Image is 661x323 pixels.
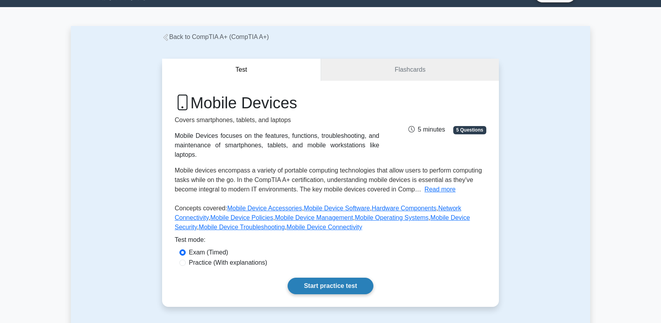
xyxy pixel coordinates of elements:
a: Hardware Components [372,205,437,212]
a: Flashcards [321,59,499,81]
a: Mobile Device Accessories [227,205,302,212]
a: Mobile Device Troubleshooting [199,224,285,230]
span: 5 Questions [453,126,486,134]
button: Test [162,59,321,81]
a: Mobile Device Policies [210,214,273,221]
a: Mobile Operating Systems [355,214,429,221]
label: Exam (Timed) [189,248,228,257]
a: Mobile Device Management [275,214,353,221]
div: Test mode: [175,235,486,248]
h1: Mobile Devices [175,93,379,112]
a: Start practice test [288,278,373,294]
a: Back to CompTIA A+ (CompTIA A+) [162,33,269,40]
label: Practice (With explanations) [189,258,267,267]
span: 5 minutes [408,126,445,133]
p: Covers smartphones, tablets, and laptops [175,115,379,125]
span: Mobile devices encompass a variety of portable computing technologies that allow users to perform... [175,167,482,193]
div: Mobile Devices focuses on the features, functions, troubleshooting, and maintenance of smartphone... [175,131,379,160]
button: Read more [425,185,456,194]
a: Mobile Device Connectivity [286,224,362,230]
p: Concepts covered: , , , , , , , , , [175,204,486,235]
a: Mobile Device Software [304,205,370,212]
